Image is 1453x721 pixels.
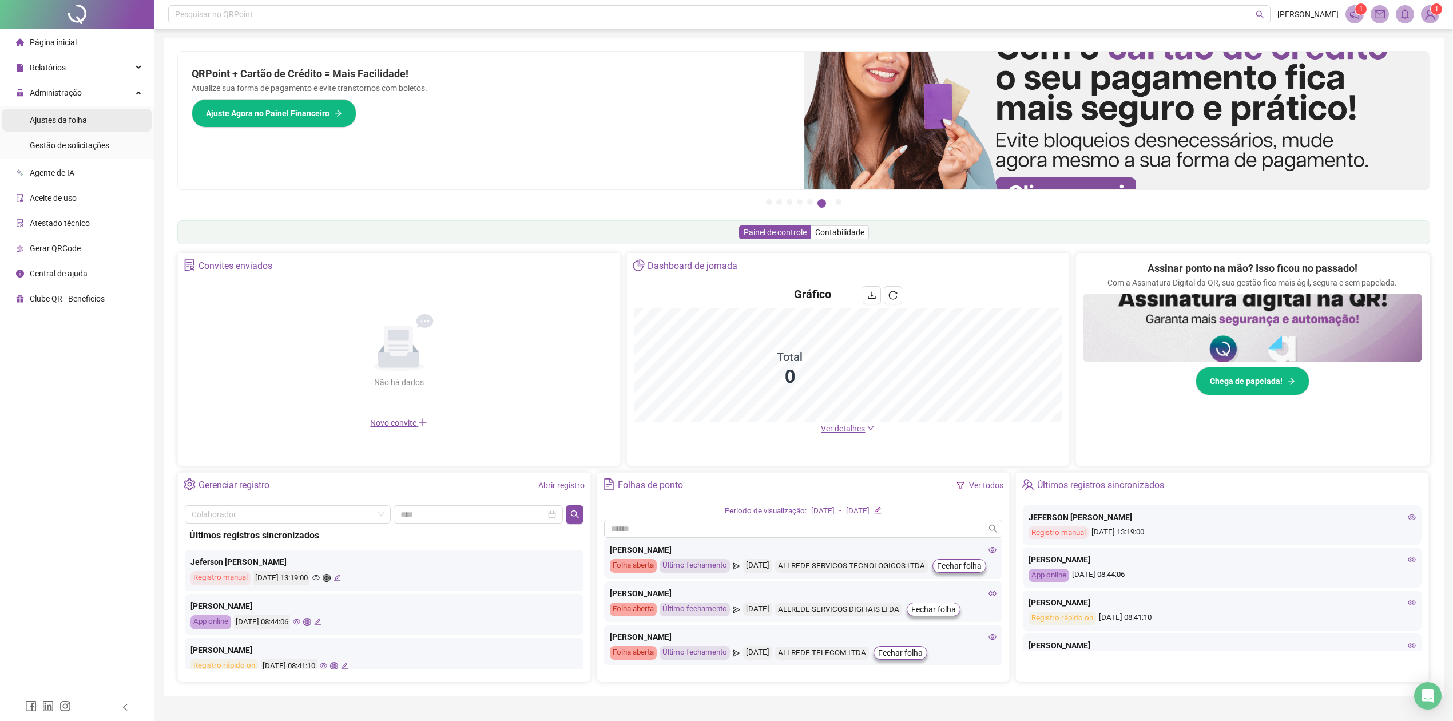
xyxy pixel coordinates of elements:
div: [DATE] 13:19:00 [1029,526,1416,540]
span: solution [184,259,196,271]
span: linkedin [42,700,54,712]
span: Fechar folha [878,647,923,659]
span: eye [1408,556,1416,564]
span: 1 [1359,5,1363,13]
span: pie-chart [633,259,645,271]
div: JEFERSON [PERSON_NAME] [1029,511,1416,524]
span: Aceite de uso [30,193,77,203]
div: Último fechamento [660,646,730,660]
button: 7 [836,199,841,205]
span: solution [16,219,24,227]
span: arrow-right [1287,377,1295,385]
span: reload [888,291,898,300]
span: eye [293,618,300,625]
div: App online [190,615,231,629]
span: Ajuste Agora no Painel Financeiro [206,107,329,120]
div: Dashboard de jornada [648,256,737,276]
div: Folhas de ponto [618,476,683,495]
span: Fechar folha [937,560,982,572]
span: Fechar folha [911,603,956,616]
div: [PERSON_NAME] [190,600,578,612]
span: global [330,662,338,669]
button: 6 [817,199,826,208]
div: Não há dados [346,376,451,389]
button: 4 [797,199,803,205]
span: file-text [603,478,615,490]
div: [PERSON_NAME] [190,644,578,656]
div: Registro rápido on [190,659,258,674]
span: Ver detalhes [821,424,865,433]
div: [DATE] 08:41:10 [1029,612,1416,625]
span: file [16,64,24,72]
h2: QRPoint + Cartão de Crédito = Mais Facilidade! [192,66,790,82]
div: Registro manual [190,571,251,585]
div: Open Intercom Messenger [1414,682,1442,710]
h4: Gráfico [794,286,831,302]
sup: Atualize o seu contato no menu Meus Dados [1431,3,1442,15]
div: Convites enviados [199,256,272,276]
span: 1 [1435,5,1439,13]
span: eye [988,589,997,597]
span: mail [1375,9,1385,19]
span: facebook [25,700,37,712]
span: qrcode [16,244,24,252]
span: eye [312,574,320,581]
div: Folha aberta [610,646,657,660]
span: Gerar QRCode [30,244,81,253]
span: instagram [59,700,71,712]
span: plus [418,418,427,427]
span: Atestado técnico [30,219,90,228]
span: Administração [30,88,82,97]
div: [DATE] [811,505,835,517]
a: Ver todos [969,481,1003,490]
div: Últimos registros sincronizados [1037,476,1164,495]
h2: Assinar ponto na mão? Isso ficou no passado! [1148,260,1357,276]
div: [DATE] [743,646,772,660]
span: Contabilidade [815,228,864,237]
div: Gerenciar registro [199,476,269,495]
div: [PERSON_NAME] [1029,596,1416,609]
div: [DATE] 13:19:00 [253,571,309,585]
span: filter [956,481,964,489]
span: send [733,559,740,573]
span: audit [16,194,24,202]
button: 2 [776,199,782,205]
button: Fechar folha [932,559,986,573]
span: Chega de papelada! [1210,375,1283,387]
div: ALLREDE SERVICOS DIGITAIS LTDA [775,603,902,616]
span: info-circle [16,270,24,278]
div: [PERSON_NAME] [610,631,997,643]
span: bell [1400,9,1410,19]
span: send [733,603,740,616]
span: home [16,38,24,46]
div: ALLREDE TELECOM LTDA [775,647,869,660]
span: send [733,646,740,660]
div: [DATE] 08:44:06 [234,615,290,629]
span: [PERSON_NAME] [1277,8,1339,21]
span: Ajustes da folha [30,116,87,125]
div: [DATE] 08:41:10 [261,659,317,674]
span: search [1256,10,1264,19]
div: [PERSON_NAME] [610,544,997,556]
span: eye [320,662,327,669]
span: Central de ajuda [30,269,88,278]
div: [PERSON_NAME] [1029,553,1416,566]
span: edit [314,618,321,625]
button: 5 [807,199,813,205]
span: left [121,703,129,711]
span: edit [334,574,341,581]
div: Últimos registros sincronizados [189,528,579,542]
span: Gestão de solicitações [30,141,109,150]
div: [PERSON_NAME] [610,587,997,600]
button: Fechar folha [907,603,960,616]
div: App online [1029,569,1069,582]
span: Clube QR - Beneficios [30,294,105,303]
span: Agente de IA [30,168,74,177]
span: eye [1408,513,1416,521]
div: - [839,505,841,517]
span: search [570,510,579,519]
img: 85814 [1422,6,1439,23]
div: Folha aberta [610,559,657,573]
span: team [1022,478,1034,490]
div: Último fechamento [660,559,730,573]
